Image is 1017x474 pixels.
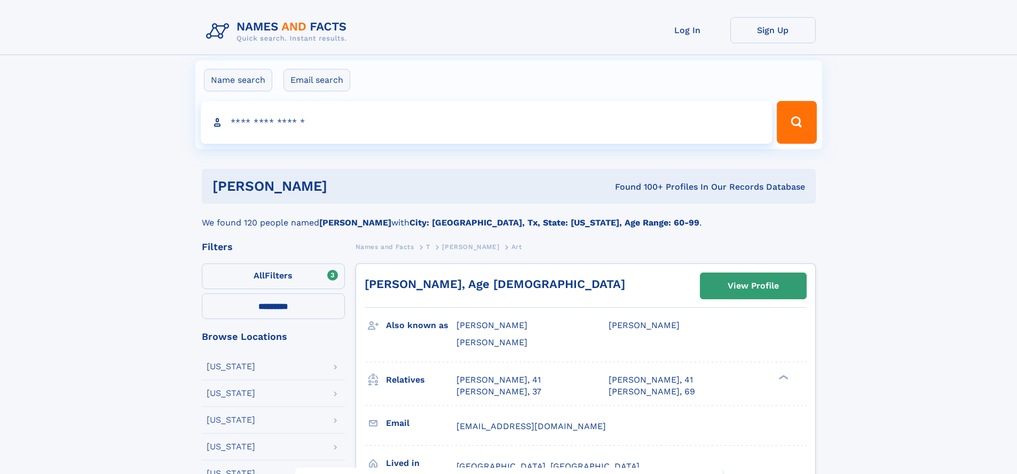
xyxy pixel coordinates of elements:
[254,270,265,281] span: All
[645,17,730,43] a: Log In
[609,386,695,398] a: [PERSON_NAME], 69
[700,273,806,299] a: View Profile
[386,316,456,335] h3: Also known as
[207,362,255,371] div: [US_STATE]
[207,442,255,451] div: [US_STATE]
[201,101,772,144] input: search input
[202,204,816,229] div: We found 120 people named with .
[212,180,471,193] h1: [PERSON_NAME]
[409,217,699,228] b: City: [GEOGRAPHIC_DATA], Tx, State: [US_STATE], Age Range: 60-99
[319,217,391,228] b: [PERSON_NAME]
[202,17,356,46] img: Logo Names and Facts
[776,374,789,380] div: ❯
[456,374,541,386] a: [PERSON_NAME], 41
[207,416,255,424] div: [US_STATE]
[202,332,345,341] div: Browse Locations
[386,371,456,389] h3: Relatives
[777,101,816,144] button: Search Button
[204,69,272,91] label: Name search
[386,414,456,432] h3: Email
[386,454,456,472] h3: Lived in
[730,17,816,43] a: Sign Up
[511,243,522,251] span: Art
[426,243,430,251] span: T
[283,69,350,91] label: Email search
[609,320,680,330] span: [PERSON_NAME]
[207,389,255,398] div: [US_STATE]
[456,461,640,471] span: [GEOGRAPHIC_DATA], [GEOGRAPHIC_DATA]
[202,263,345,289] label: Filters
[442,240,499,253] a: [PERSON_NAME]
[456,386,541,398] a: [PERSON_NAME], 37
[426,240,430,253] a: T
[356,240,414,253] a: Names and Facts
[609,374,693,386] a: [PERSON_NAME], 41
[456,337,527,347] span: [PERSON_NAME]
[365,277,625,291] a: [PERSON_NAME], Age [DEMOGRAPHIC_DATA]
[728,274,779,298] div: View Profile
[202,242,345,252] div: Filters
[471,181,805,193] div: Found 100+ Profiles In Our Records Database
[456,421,606,431] span: [EMAIL_ADDRESS][DOMAIN_NAME]
[442,243,499,251] span: [PERSON_NAME]
[456,320,527,330] span: [PERSON_NAME]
